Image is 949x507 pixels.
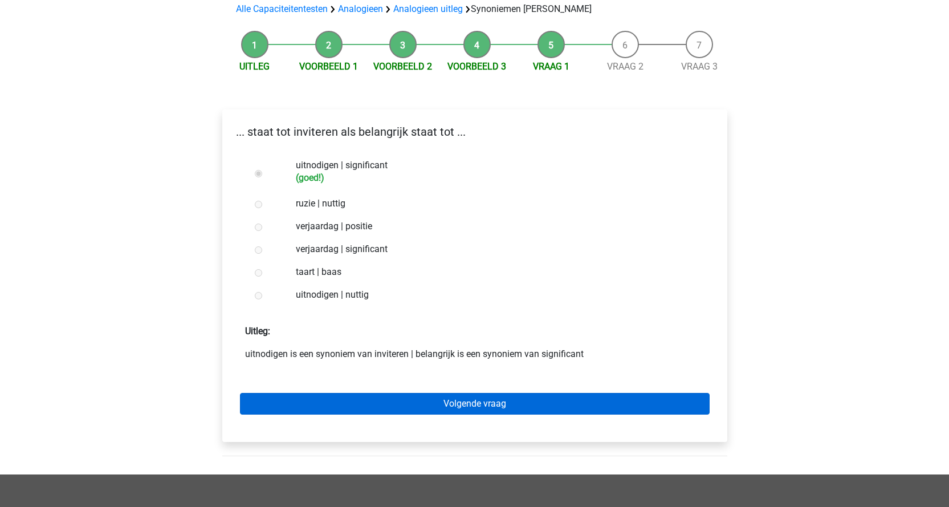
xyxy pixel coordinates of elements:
[245,347,704,361] p: uitnodigen is een synoniem van inviteren | belangrijk is een synoniem van significant
[533,61,569,72] a: Vraag 1
[239,61,270,72] a: Uitleg
[447,61,506,72] a: Voorbeeld 3
[296,242,690,256] label: verjaardag | significant
[296,172,690,183] h6: (goed!)
[681,61,718,72] a: Vraag 3
[231,123,718,140] p: ... staat tot inviteren als belangrijk staat tot ...
[299,61,358,72] a: Voorbeeld 1
[373,61,432,72] a: Voorbeeld 2
[393,3,463,14] a: Analogieen uitleg
[296,288,690,302] label: uitnodigen | nuttig
[245,326,270,336] strong: Uitleg:
[607,61,643,72] a: Vraag 2
[296,159,690,183] label: uitnodigen | significant
[338,3,383,14] a: Analogieen
[296,197,690,210] label: ruzie | nuttig
[296,220,690,233] label: verjaardag | positie
[231,2,718,16] div: Synoniemen [PERSON_NAME]
[240,393,710,415] a: Volgende vraag
[296,265,690,279] label: taart | baas
[236,3,328,14] a: Alle Capaciteitentesten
